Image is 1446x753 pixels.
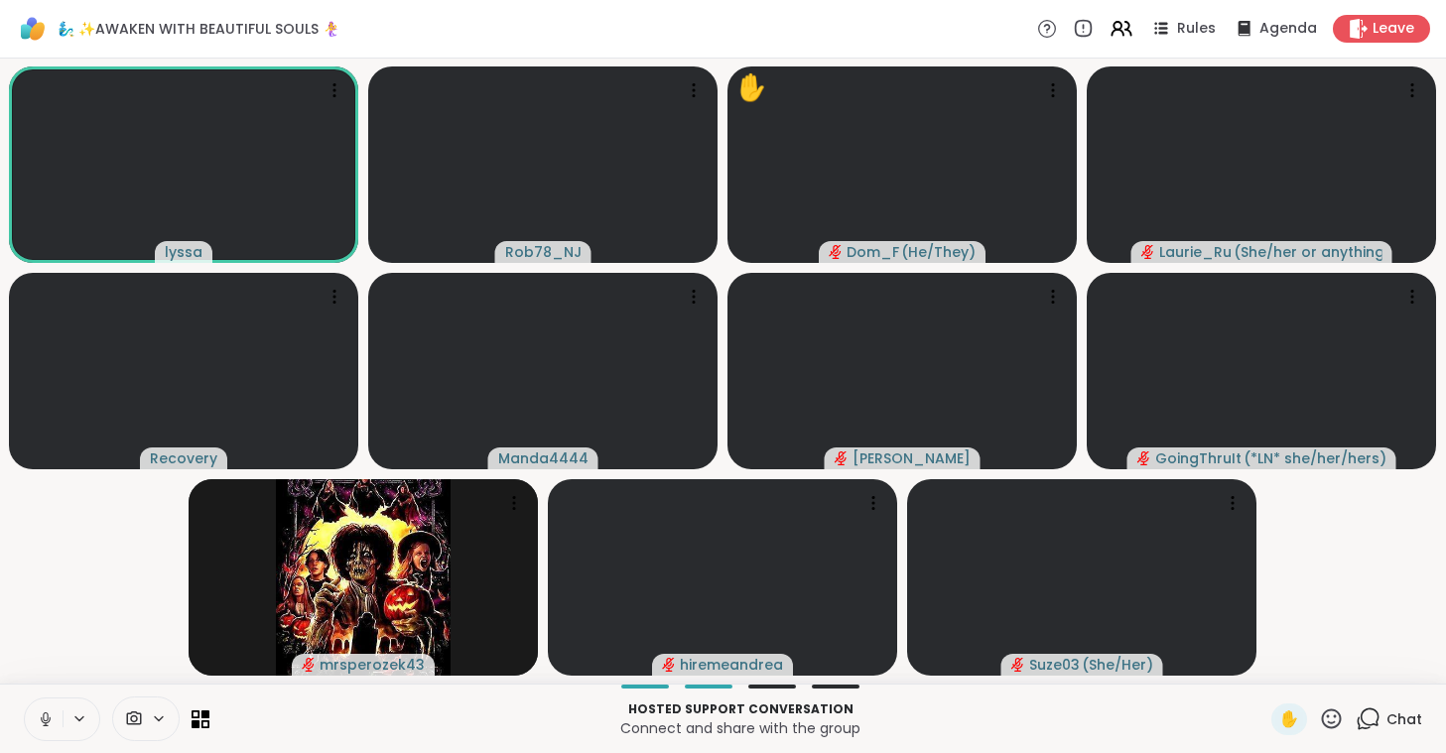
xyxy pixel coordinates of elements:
p: Connect and share with the group [221,718,1259,738]
img: ShareWell Logomark [16,12,50,46]
span: ( She/Her ) [1082,655,1153,675]
span: Rob78_NJ [505,242,582,262]
span: audio-muted [835,451,849,465]
span: Manda4444 [498,448,589,468]
span: audio-muted [302,658,316,672]
span: hiremeandrea [680,655,783,675]
span: Suze03 [1029,655,1080,675]
span: GoingThruIt [1155,448,1242,468]
span: Chat [1386,709,1422,729]
span: [PERSON_NAME] [853,448,971,468]
span: Agenda [1259,19,1317,39]
span: Rules [1177,19,1216,39]
span: 🧞‍♂️ ✨AWAKEN WITH BEAUTIFUL SOULS 🧜‍♀️ [58,19,339,39]
span: Recovery [150,448,217,468]
span: audio-muted [1011,658,1025,672]
div: ✋ [735,68,767,107]
span: Leave [1373,19,1414,39]
span: Laurie_Ru [1159,242,1232,262]
span: ( She/her or anything else ) [1234,242,1382,262]
span: lyssa [165,242,202,262]
span: ( He/They ) [901,242,976,262]
p: Hosted support conversation [221,700,1259,718]
span: audio-muted [662,658,676,672]
span: audio-muted [1141,245,1155,259]
img: mrsperozek43 [276,479,451,676]
span: Dom_F [847,242,899,262]
span: audio-muted [829,245,843,259]
span: ( *LN* she/her/hers ) [1244,448,1386,468]
span: audio-muted [1137,451,1151,465]
span: mrsperozek43 [320,655,425,675]
span: ✋ [1279,707,1299,731]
